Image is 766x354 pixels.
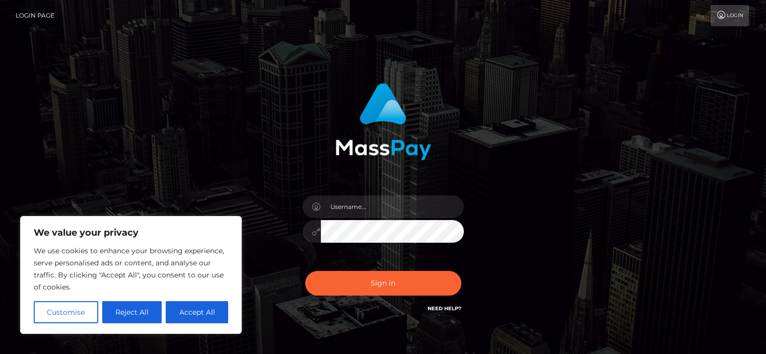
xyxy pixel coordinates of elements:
[711,5,749,26] a: Login
[34,227,228,239] p: We value your privacy
[321,195,464,218] input: Username...
[20,216,242,334] div: We value your privacy
[34,301,98,323] button: Customise
[16,5,54,26] a: Login Page
[102,301,162,323] button: Reject All
[428,305,461,312] a: Need Help?
[34,245,228,293] p: We use cookies to enhance your browsing experience, serve personalised ads or content, and analys...
[166,301,228,323] button: Accept All
[335,83,431,160] img: MassPay Login
[305,271,461,296] button: Sign in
